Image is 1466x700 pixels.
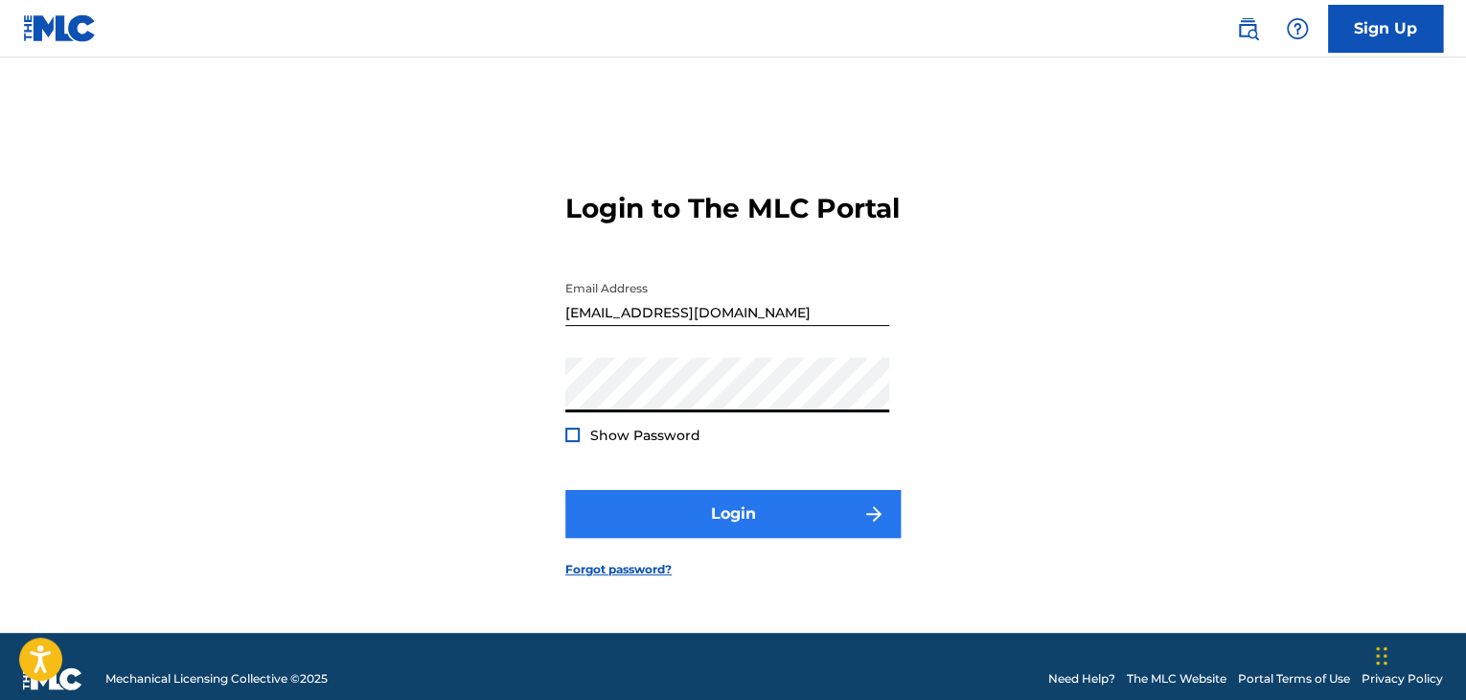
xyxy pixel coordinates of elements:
[565,490,901,538] button: Login
[1362,670,1443,688] a: Privacy Policy
[862,502,885,525] img: f7272a7cc735f4ea7f67.svg
[1286,17,1309,40] img: help
[23,667,82,690] img: logo
[565,561,672,578] a: Forgot password?
[1370,608,1466,700] div: Widget συνομιλίας
[23,14,97,42] img: MLC Logo
[565,192,900,225] h3: Login to The MLC Portal
[1328,5,1443,53] a: Sign Up
[1048,670,1115,688] a: Need Help?
[1228,10,1267,48] a: Public Search
[1370,608,1466,700] iframe: Chat Widget
[105,670,328,688] span: Mechanical Licensing Collective © 2025
[590,427,700,444] span: Show Password
[1238,670,1350,688] a: Portal Terms of Use
[1376,627,1387,685] div: Μεταφορά
[1127,670,1226,688] a: The MLC Website
[1278,10,1317,48] div: Help
[1236,17,1259,40] img: search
